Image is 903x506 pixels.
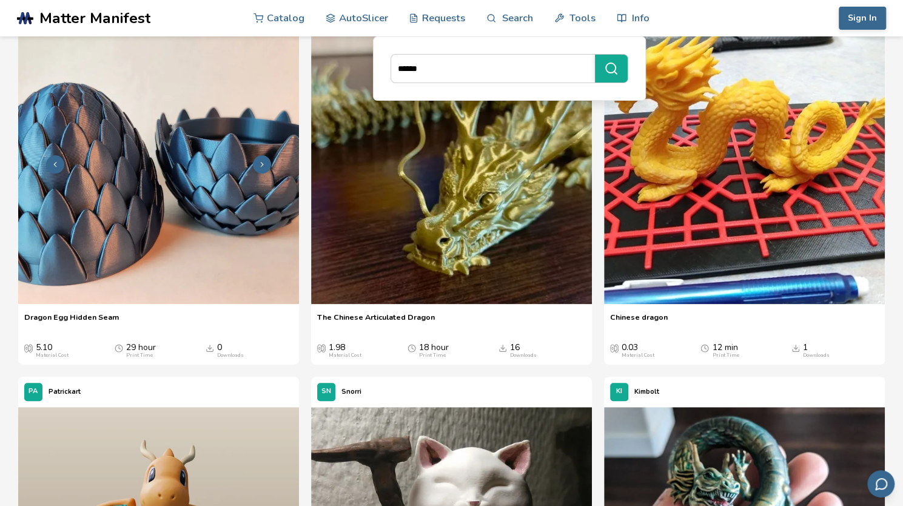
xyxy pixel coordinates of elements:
div: 29 hour [126,343,156,359]
div: Print Time [126,353,153,359]
span: Downloads [206,343,214,353]
span: Downloads [791,343,800,353]
span: Average Cost [317,343,326,353]
span: Average Print Time [700,343,709,353]
div: 12 min [712,343,739,359]
button: Send feedback via email [867,470,895,498]
span: PA [29,388,38,396]
span: Average Print Time [115,343,123,353]
div: 18 hour [419,343,449,359]
div: 0 [217,343,244,359]
p: Patrickart [49,385,81,398]
div: Downloads [803,353,830,359]
div: Material Cost [36,353,69,359]
span: Average Cost [610,343,619,353]
a: Chinese dragon [610,312,668,331]
p: Snorri [341,385,361,398]
span: Average Print Time [408,343,416,353]
div: 1.98 [329,343,361,359]
div: 1 [803,343,830,359]
div: 0.03 [622,343,654,359]
span: Downloads [498,343,507,353]
p: Kimbolt [634,385,659,398]
div: Downloads [217,353,244,359]
span: Average Cost [24,343,33,353]
span: Matter Manifest [39,10,150,27]
div: Print Time [712,353,739,359]
a: The Chinese Articulated Dragon [317,312,435,331]
button: Sign In [839,7,886,30]
div: Material Cost [329,353,361,359]
span: SN [321,388,331,396]
div: Downloads [510,353,537,359]
div: Material Cost [622,353,654,359]
a: Dragon Egg Hidden Seam [24,312,119,331]
div: 5.10 [36,343,69,359]
div: Print Time [419,353,446,359]
span: KI [616,388,622,396]
div: 16 [510,343,537,359]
